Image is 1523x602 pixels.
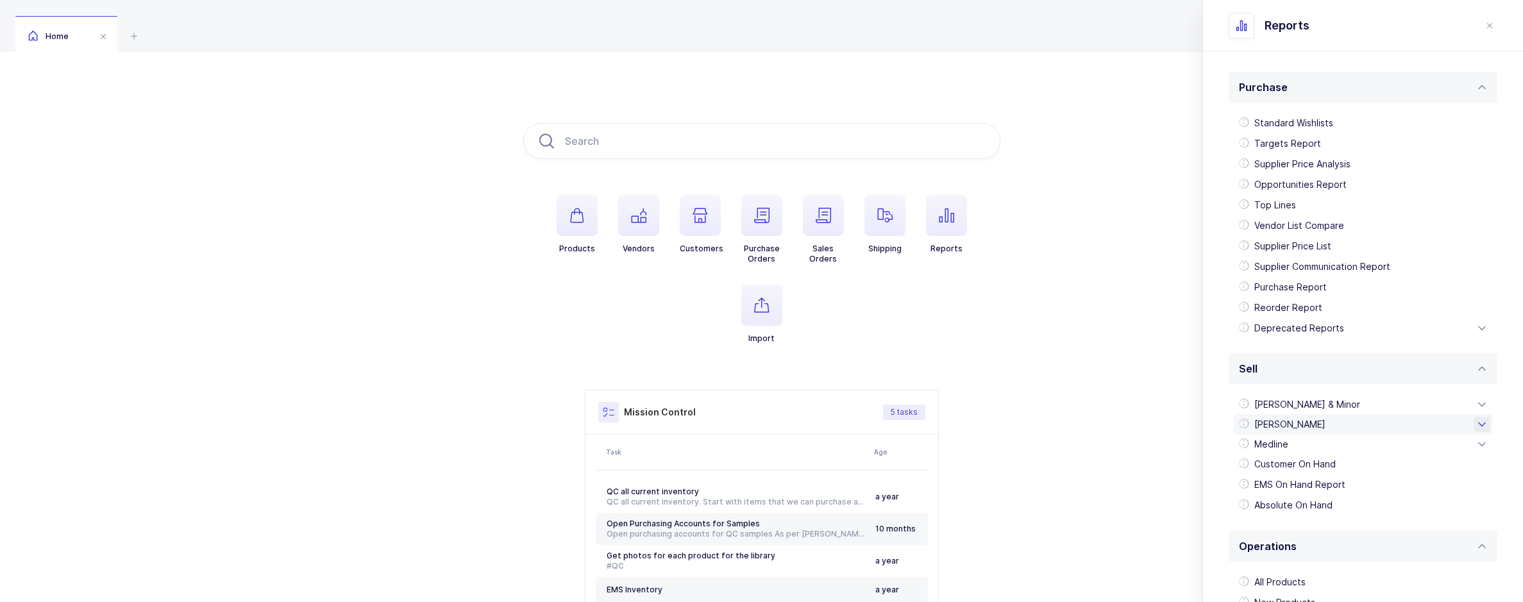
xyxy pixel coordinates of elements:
button: close drawer [1482,18,1497,33]
button: Reports [926,195,967,254]
div: #QC [607,561,865,571]
h3: Mission Control [624,406,696,419]
div: Deprecated Reports [1234,318,1492,339]
div: Sell [1229,353,1497,384]
div: Top Lines [1234,195,1492,215]
div: Age [874,447,924,457]
div: Purchase Report [1234,277,1492,297]
div: Standard Wishlists [1234,113,1492,133]
div: Task [606,447,866,457]
div: [PERSON_NAME] [1234,414,1492,435]
div: Sell [1229,384,1497,526]
input: Search [523,123,1000,159]
span: 5 tasks [891,407,918,417]
div: Supplier Communication Report [1234,256,1492,277]
span: Reports [1265,18,1309,33]
span: a year [875,585,899,594]
div: QC all current inventory. Start with items that we can purchase a sample from Schein. #[GEOGRAPHI... [607,497,865,507]
button: Vendors [618,195,659,254]
div: Absolute On Hand [1234,495,1492,515]
span: Get photos for each product for the library [607,551,775,560]
div: [PERSON_NAME] & Minor [1234,394,1492,415]
span: Open Purchasing Accounts for Samples [607,519,760,528]
div: All Products [1234,572,1492,592]
div: Purchase [1229,103,1497,348]
div: Opportunities Report [1234,174,1492,195]
button: Import [741,285,782,344]
div: Reorder Report [1234,297,1492,318]
span: Home [28,31,69,41]
div: Vendor List Compare [1234,215,1492,236]
div: Supplier Price Analysis [1234,154,1492,174]
span: 10 months [875,524,916,533]
button: SalesOrders [803,195,844,264]
div: Targets Report [1234,133,1492,154]
div: Customer On Hand [1234,454,1492,474]
span: QC all current inventory [607,487,699,496]
button: PurchaseOrders [741,195,782,264]
div: Medline [1234,434,1492,455]
div: Purchase [1229,72,1497,103]
span: a year [875,556,899,565]
button: Shipping [864,195,905,254]
div: Operations [1229,531,1497,562]
div: Supplier Price List [1234,236,1492,256]
div: EMS On Hand Report [1234,474,1492,495]
div: Open purchasing accounts for QC samples As per [PERSON_NAME], we had an account with [PERSON_NAME... [607,529,865,539]
span: EMS Inventory [607,585,662,594]
span: a year [875,492,899,501]
button: Customers [680,195,723,254]
button: Products [557,195,598,254]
